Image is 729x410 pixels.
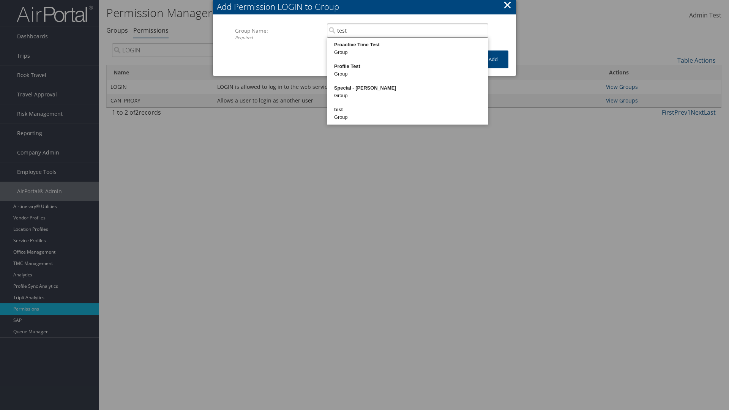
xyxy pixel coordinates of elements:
[235,24,321,44] label: Group Name:
[328,106,487,114] div: test
[328,41,487,49] div: Proactive Time Test
[328,70,487,78] div: Group
[217,1,516,13] div: Add Permission LOGIN to Group
[478,50,508,68] button: Add
[235,35,321,41] div: Required
[328,92,487,99] div: Group
[328,114,487,121] div: Group
[328,49,487,56] div: Group
[327,24,488,38] input: Search Group...
[328,63,487,70] div: Profile Test
[328,84,487,92] div: Special - [PERSON_NAME]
